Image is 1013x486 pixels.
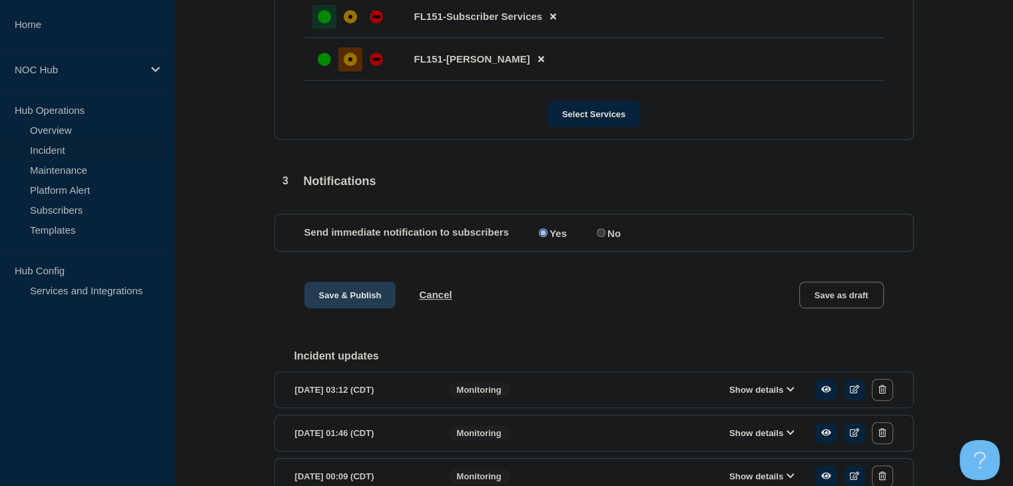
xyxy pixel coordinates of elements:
div: affected [344,53,357,66]
p: NOC Hub [15,64,143,75]
span: Monitoring [448,425,510,441]
span: FL151-Subscriber Services [414,11,543,22]
button: Save & Publish [304,282,396,308]
div: Notifications [274,170,376,192]
iframe: Help Scout Beacon - Open [960,440,1000,480]
label: No [593,226,621,239]
label: Yes [535,226,567,239]
div: down [370,53,383,66]
button: Save as draft [799,282,884,308]
div: up [318,10,331,23]
button: Show details [725,471,799,482]
span: Monitoring [448,469,510,484]
div: up [318,53,331,66]
input: No [597,228,605,237]
div: [DATE] 01:46 (CDT) [295,422,428,444]
span: Monitoring [448,382,510,397]
span: FL151-[PERSON_NAME] [414,53,530,65]
button: Show details [725,384,799,395]
div: down [370,10,383,23]
div: affected [344,10,357,23]
input: Yes [539,228,547,237]
h2: Incident updates [294,350,914,362]
button: Cancel [419,289,452,300]
button: Select Services [547,101,640,127]
p: Send immediate notification to subscribers [304,226,509,239]
div: [DATE] 03:12 (CDT) [295,379,428,401]
button: Show details [725,427,799,439]
div: Send immediate notification to subscribers [304,226,884,239]
span: 3 [274,170,297,192]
